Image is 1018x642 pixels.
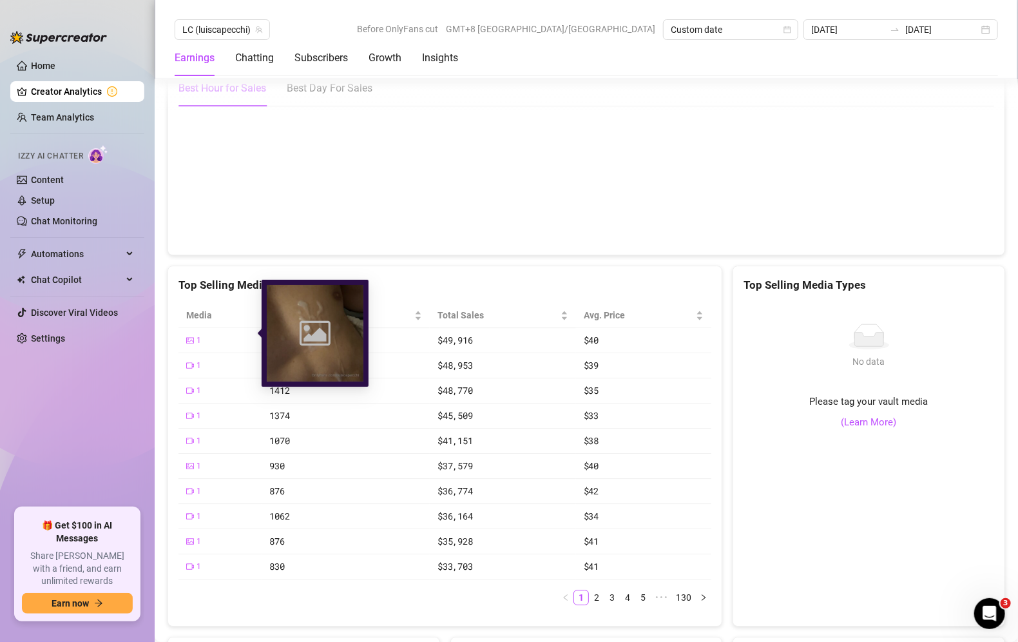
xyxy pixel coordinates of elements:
a: (Learn More) [841,415,897,431]
span: $41 [584,535,599,547]
span: video-camera [186,362,194,369]
a: 5 [636,590,650,605]
a: 3 [605,590,619,605]
span: $45,509 [437,409,472,422]
a: Creator Analytics exclamation-circle [31,81,134,102]
th: Total Sales [430,303,576,328]
span: Custom date [671,20,791,39]
span: 830 [269,560,284,572]
a: 130 [672,590,695,605]
img: Chat Copilot [17,275,25,284]
span: $39 [584,359,599,371]
span: ••• [651,590,671,605]
button: Earn nowarrow-right [22,593,133,614]
span: $33 [584,409,599,422]
span: 1070 [269,434,289,447]
li: 2 [589,590,604,605]
li: 5 [635,590,651,605]
span: GMT+8 [GEOGRAPHIC_DATA]/[GEOGRAPHIC_DATA] [446,19,655,39]
input: Start date [811,23,885,37]
span: video-camera [186,512,194,520]
span: 1 [197,385,201,397]
span: to [890,24,900,35]
span: right [700,594,707,601]
a: Content [31,175,64,185]
span: Total Sales [437,308,558,322]
li: 1 [573,590,589,605]
a: Team Analytics [31,112,94,122]
span: video-camera [186,437,194,445]
span: $49,916 [437,334,472,346]
span: $40 [584,334,599,346]
li: Next 5 Pages [651,590,671,605]
span: $36,164 [437,510,472,522]
span: arrow-right [94,599,103,608]
span: 1 [197,460,201,472]
div: Top Selling Media [178,277,711,294]
span: 876 [269,535,284,547]
span: picture [186,336,194,344]
span: 1 [197,511,201,523]
span: Earn now [52,598,89,608]
li: Next Page [696,590,711,605]
img: logo-BBDzfeDw.svg [10,31,107,44]
a: 2 [590,590,604,605]
span: Before OnlyFans cut [357,19,438,39]
span: Izzy AI Chatter [18,150,83,162]
span: video-camera [186,387,194,394]
div: Best Hour for Sales [178,81,266,96]
span: $37,579 [437,460,472,472]
li: Previous Page [558,590,573,605]
div: Top Selling Media Types [744,277,994,294]
button: right [696,590,711,605]
span: 1 [197,536,201,548]
span: 1 [197,561,201,573]
div: Best Day For Sales [287,81,372,96]
span: Chat Copilot [31,269,122,290]
span: $38 [584,434,599,447]
a: 4 [620,590,635,605]
span: 1 [197,335,201,347]
div: Insights [422,50,458,66]
span: 1412 [269,384,289,396]
a: Settings [31,333,65,344]
span: calendar [783,26,791,34]
span: 1 [197,410,201,422]
th: Avg. Price [576,303,711,328]
span: 3 [1001,598,1011,608]
div: Chatting [235,50,274,66]
div: Earnings [175,50,215,66]
input: End date [905,23,979,37]
a: 1 [574,590,588,605]
li: 3 [604,590,620,605]
div: Growth [369,50,401,66]
th: Media [178,303,262,328]
span: Please tag your vault media [810,394,928,410]
a: Chat Monitoring [31,216,97,226]
span: $34 [584,510,599,522]
li: 4 [620,590,635,605]
div: Subscribers [294,50,348,66]
a: Discover Viral Videos [31,307,118,318]
span: $42 [584,485,599,497]
span: 1374 [269,409,289,422]
li: 130 [671,590,696,605]
span: $40 [584,460,599,472]
span: thunderbolt [17,249,27,259]
span: swap-right [890,24,900,35]
iframe: Intercom live chat [974,598,1005,629]
span: video-camera [186,412,194,420]
span: left [562,594,570,601]
div: No data [849,355,890,369]
span: $36,774 [437,485,472,497]
img: AI Chatter [88,145,108,164]
span: 1 [197,360,201,372]
span: 930 [269,460,284,472]
span: $33,703 [437,560,472,572]
button: left [558,590,573,605]
span: 1062 [269,510,289,522]
a: Setup [31,195,55,206]
span: 876 [269,485,284,497]
span: $35,928 [437,535,472,547]
span: 🎁 Get $100 in AI Messages [22,520,133,545]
